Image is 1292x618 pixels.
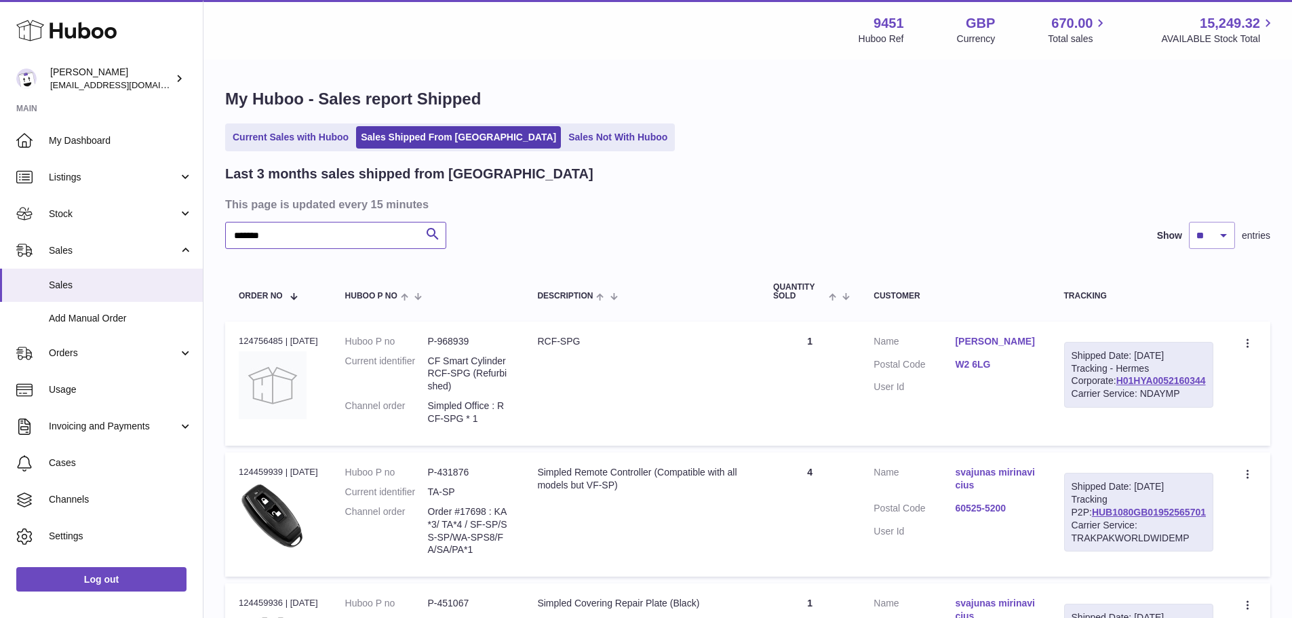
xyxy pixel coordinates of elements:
span: Quantity Sold [773,283,825,301]
dt: Name [874,466,955,495]
dt: Huboo P no [345,335,428,348]
dd: P-451067 [428,597,511,610]
div: 124756485 | [DATE] [239,335,318,347]
dt: User Id [874,381,955,393]
span: My Dashboard [49,134,193,147]
label: Show [1157,229,1182,242]
dd: P-431876 [428,466,511,479]
div: Simpled Covering Repair Plate (Black) [537,597,746,610]
div: Carrier Service: NDAYMP [1072,387,1206,400]
div: Currency [957,33,996,45]
h3: This page is updated every 15 minutes [225,197,1267,212]
dt: User Id [874,525,955,538]
h2: Last 3 months sales shipped from [GEOGRAPHIC_DATA] [225,165,593,183]
div: Tracking [1064,292,1213,301]
div: Carrier Service: TRAKPAKWORLDWIDEMP [1072,519,1206,545]
div: Customer [874,292,1036,301]
dt: Postal Code [874,358,955,374]
span: [EMAIL_ADDRESS][DOMAIN_NAME] [50,79,199,90]
div: Tracking P2P: [1064,473,1213,552]
div: Tracking - Hermes Corporate: [1064,342,1213,408]
h1: My Huboo - Sales report Shipped [225,88,1270,110]
span: Sales [49,244,178,257]
dt: Huboo P no [345,466,428,479]
div: RCF-SPG [537,335,746,348]
a: Sales Shipped From [GEOGRAPHIC_DATA] [356,126,561,149]
span: Sales [49,279,193,292]
a: 60525-5200 [955,502,1036,515]
span: Channels [49,493,193,506]
td: 4 [760,452,860,577]
dt: Current identifier [345,355,428,393]
span: Order No [239,292,283,301]
dd: Simpled Office : RCF-SPG * 1 [428,400,511,425]
a: 15,249.32 AVAILABLE Stock Total [1161,14,1276,45]
dt: Channel order [345,400,428,425]
strong: GBP [966,14,995,33]
dt: Postal Code [874,502,955,518]
span: 670.00 [1051,14,1093,33]
div: Shipped Date: [DATE] [1072,349,1206,362]
img: TA-featured-image.png [239,483,307,551]
dt: Huboo P no [345,597,428,610]
span: Listings [49,171,178,184]
div: Simpled Remote Controller (Compatible with all models but VF-SP) [537,466,746,492]
span: Stock [49,208,178,220]
a: Log out [16,567,187,592]
span: 15,249.32 [1200,14,1260,33]
a: HUB1080GB01952565701 [1092,507,1206,518]
a: 670.00 Total sales [1048,14,1108,45]
a: H01HYA0052160344 [1116,375,1206,386]
dt: Name [874,335,955,351]
a: svajunas mirinavicius [955,466,1036,492]
a: Current Sales with Huboo [228,126,353,149]
span: entries [1242,229,1270,242]
div: Huboo Ref [859,33,904,45]
a: Sales Not With Huboo [564,126,672,149]
span: Cases [49,457,193,469]
dd: CF Smart Cylinder RCF-SPG (Refurbished) [428,355,511,393]
span: AVAILABLE Stock Total [1161,33,1276,45]
img: internalAdmin-9451@internal.huboo.com [16,69,37,89]
div: 124459936 | [DATE] [239,597,318,609]
span: Huboo P no [345,292,397,301]
span: Orders [49,347,178,360]
div: Shipped Date: [DATE] [1072,480,1206,493]
dd: Order #17698 : KA*3/ TA*4 / SF-SP/SS-SP/WA-SPS8/FA/SA/PA*1 [428,505,511,557]
span: Add Manual Order [49,312,193,325]
span: Usage [49,383,193,396]
span: Invoicing and Payments [49,420,178,433]
dd: TA-SP [428,486,511,499]
dd: P-968939 [428,335,511,348]
dt: Current identifier [345,486,428,499]
span: Settings [49,530,193,543]
div: 124459939 | [DATE] [239,466,318,478]
img: no-photo.jpg [239,351,307,419]
a: W2 6LG [955,358,1036,371]
span: Description [537,292,593,301]
a: [PERSON_NAME] [955,335,1036,348]
td: 1 [760,322,860,446]
strong: 9451 [874,14,904,33]
span: Total sales [1048,33,1108,45]
dt: Channel order [345,505,428,557]
div: [PERSON_NAME] [50,66,172,92]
